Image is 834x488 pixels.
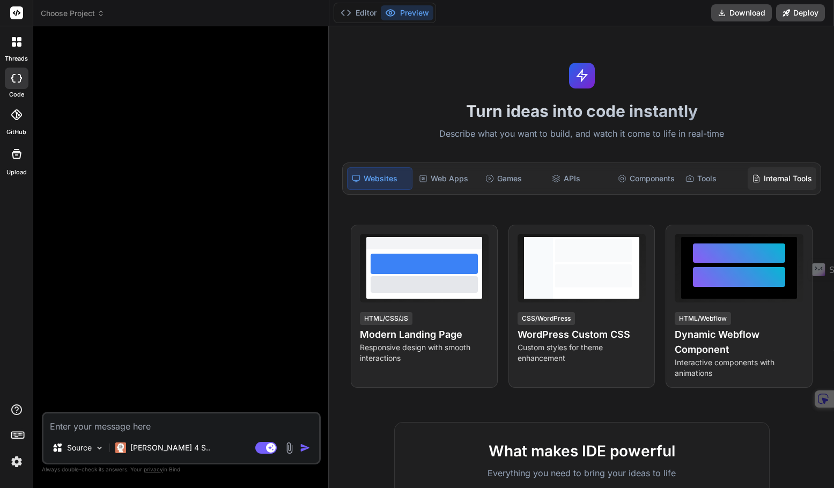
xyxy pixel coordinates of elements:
[776,4,825,21] button: Deploy
[347,167,412,190] div: Websites
[144,466,163,472] span: privacy
[548,167,612,190] div: APIs
[711,4,772,21] button: Download
[675,357,803,379] p: Interactive components with animations
[6,128,26,137] label: GitHub
[95,443,104,453] img: Pick Models
[5,54,28,63] label: threads
[381,5,433,20] button: Preview
[675,312,731,325] div: HTML/Webflow
[336,127,828,141] p: Describe what you want to build, and watch it come to life in real-time
[360,327,489,342] h4: Modern Landing Page
[283,442,296,454] img: attachment
[518,327,646,342] h4: WordPress Custom CSS
[614,167,679,190] div: Components
[67,442,92,453] p: Source
[412,440,752,462] h2: What makes IDE powerful
[42,464,321,475] p: Always double-check its answers. Your in Bind
[41,8,105,19] span: Choose Project
[336,5,381,20] button: Editor
[360,312,412,325] div: HTML/CSS/JS
[360,342,489,364] p: Responsive design with smooth interactions
[481,167,545,190] div: Games
[518,342,646,364] p: Custom styles for theme enhancement
[675,327,803,357] h4: Dynamic Webflow Component
[681,167,746,190] div: Tools
[115,442,126,453] img: Claude 4 Sonnet
[415,167,479,190] div: Web Apps
[300,442,311,453] img: icon
[412,467,752,479] p: Everything you need to bring your ideas to life
[130,442,210,453] p: [PERSON_NAME] 4 S..
[336,101,828,121] h1: Turn ideas into code instantly
[8,453,26,471] img: settings
[518,312,575,325] div: CSS/WordPress
[748,167,816,190] div: Internal Tools
[6,168,27,177] label: Upload
[9,90,24,99] label: code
